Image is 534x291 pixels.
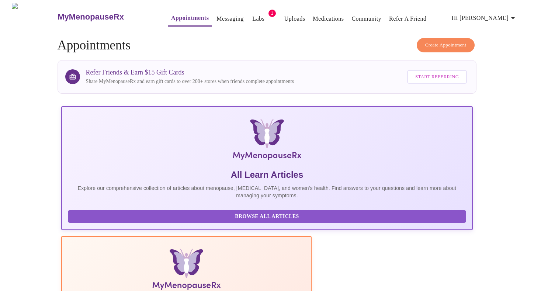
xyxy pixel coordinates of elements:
[407,70,467,84] button: Start Referring
[349,11,384,26] button: Community
[415,73,459,81] span: Start Referring
[75,212,459,221] span: Browse All Articles
[268,10,276,17] span: 1
[425,41,467,49] span: Create Appointment
[214,11,246,26] button: Messaging
[310,11,347,26] button: Medications
[452,13,517,23] span: Hi [PERSON_NAME]
[68,213,468,219] a: Browse All Articles
[386,11,430,26] button: Refer a Friend
[216,14,243,24] a: Messaging
[405,66,469,87] a: Start Referring
[68,169,467,181] h5: All Learn Articles
[313,14,344,24] a: Medications
[168,11,212,27] button: Appointments
[12,3,57,31] img: MyMenopauseRx Logo
[129,119,404,163] img: MyMenopauseRx Logo
[58,38,477,53] h4: Appointments
[281,11,308,26] button: Uploads
[252,14,264,24] a: Labs
[449,11,520,25] button: Hi [PERSON_NAME]
[86,78,294,85] p: Share MyMenopauseRx and earn gift cards to over 200+ stores when friends complete appointments
[247,11,270,26] button: Labs
[284,14,305,24] a: Uploads
[68,184,467,199] p: Explore our comprehensive collection of articles about menopause, [MEDICAL_DATA], and women's hea...
[351,14,381,24] a: Community
[86,69,294,76] h3: Refer Friends & Earn $15 Gift Cards
[389,14,427,24] a: Refer a Friend
[58,12,124,22] h3: MyMenopauseRx
[171,13,209,23] a: Appointments
[68,210,467,223] button: Browse All Articles
[57,4,153,30] a: MyMenopauseRx
[417,38,475,52] button: Create Appointment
